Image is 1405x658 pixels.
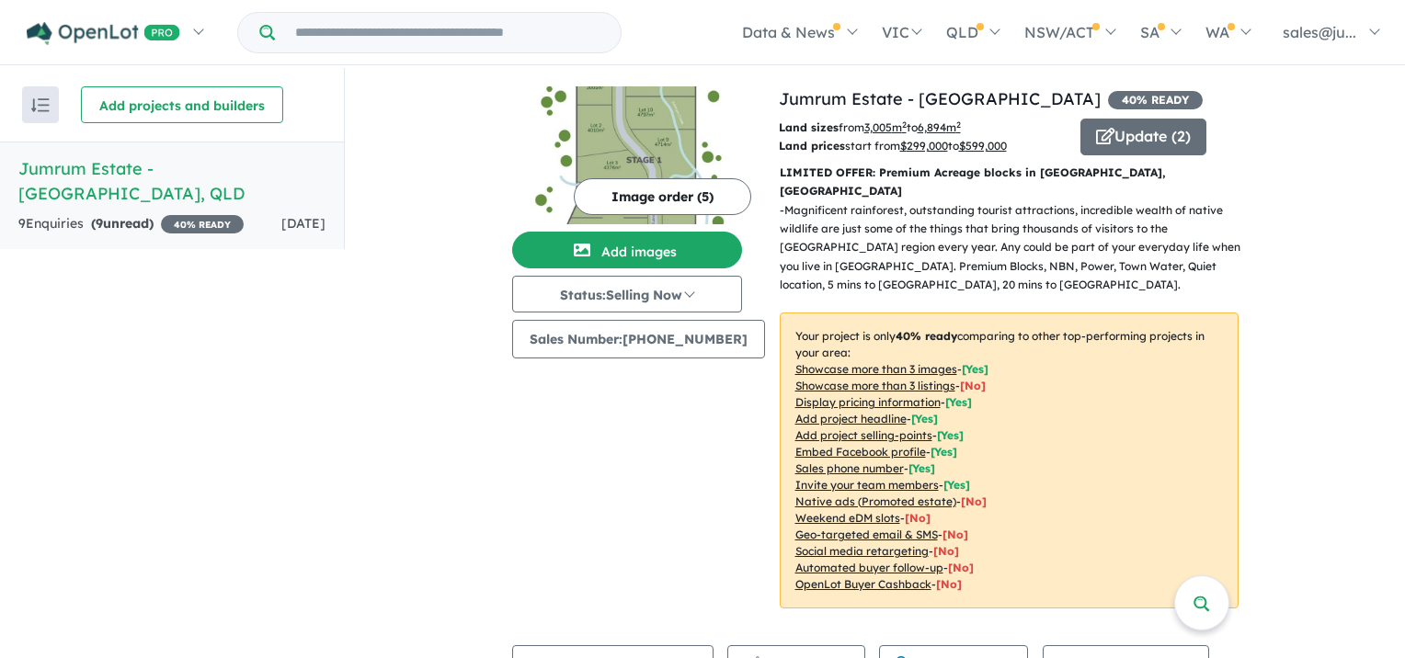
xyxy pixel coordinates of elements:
p: start from [779,137,1067,155]
img: sort.svg [31,98,50,112]
button: Update (2) [1080,119,1206,155]
u: Social media retargeting [795,544,929,558]
u: Weekend eDM slots [795,511,900,525]
strong: ( unread) [91,215,154,232]
span: [ Yes ] [962,362,988,376]
u: Add project selling-points [795,428,932,442]
span: 40 % READY [161,215,244,233]
u: OpenLot Buyer Cashback [795,577,931,591]
u: Invite your team members [795,478,939,492]
h5: Jumrum Estate - [GEOGRAPHIC_DATA] , QLD [18,156,326,206]
button: Status:Selling Now [512,276,742,312]
u: 6,894 m [918,120,961,134]
span: [No] [933,544,959,558]
span: [No] [905,511,931,525]
u: $ 599,000 [959,139,1007,153]
p: - Magnificent rainforest, outstanding tourist attractions, incredible wealth of native wildlife a... [780,201,1253,295]
button: Image order (5) [574,178,751,215]
button: Sales Number:[PHONE_NUMBER] [512,320,765,358]
u: Sales phone number [795,461,904,475]
u: Embed Facebook profile [795,445,926,459]
span: [No] [936,577,962,591]
button: Add projects and builders [81,86,283,123]
span: [No] [942,528,968,541]
span: to [907,120,961,134]
span: [ No ] [960,379,986,392]
span: [ Yes ] [911,412,938,425]
div: 9 Enquir ies [18,213,244,235]
sup: 2 [956,119,961,130]
u: Showcase more than 3 images [795,362,957,376]
u: 3,005 m [864,120,907,134]
sup: 2 [902,119,907,130]
span: [ Yes ] [908,461,935,475]
span: [No] [948,561,974,574]
b: Land prices [779,139,845,153]
span: sales@ju... [1283,23,1356,41]
p: Your project is only comparing to other top-performing projects in your area: - - - - - - - - - -... [780,312,1239,608]
u: Display pricing information [795,395,941,409]
span: [ Yes ] [945,395,972,409]
u: Native ads (Promoted estate) [795,494,956,508]
span: 40 % READY [1108,91,1203,109]
u: Geo-targeted email & SMS [795,528,938,541]
u: Automated buyer follow-up [795,561,943,574]
a: Jumrum Estate - [GEOGRAPHIC_DATA] [779,88,1101,109]
p: from [779,119,1067,137]
span: [No] [961,494,987,508]
button: Add images [512,232,742,268]
span: [ Yes ] [931,445,957,459]
b: Land sizes [779,120,839,134]
img: Jumrum Estate - Kuranda [512,86,742,224]
u: $ 299,000 [900,139,948,153]
img: Openlot PRO Logo White [27,22,180,45]
p: LIMITED OFFER: Premium Acreage blocks in [GEOGRAPHIC_DATA], [GEOGRAPHIC_DATA] [780,164,1239,201]
u: Showcase more than 3 listings [795,379,955,392]
span: [ Yes ] [943,478,970,492]
span: [ Yes ] [937,428,964,442]
span: to [948,139,1007,153]
b: 40 % ready [896,329,957,343]
span: [DATE] [281,215,326,232]
span: 9 [96,215,103,232]
u: Add project headline [795,412,907,425]
input: Try estate name, suburb, builder or developer [279,13,617,52]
